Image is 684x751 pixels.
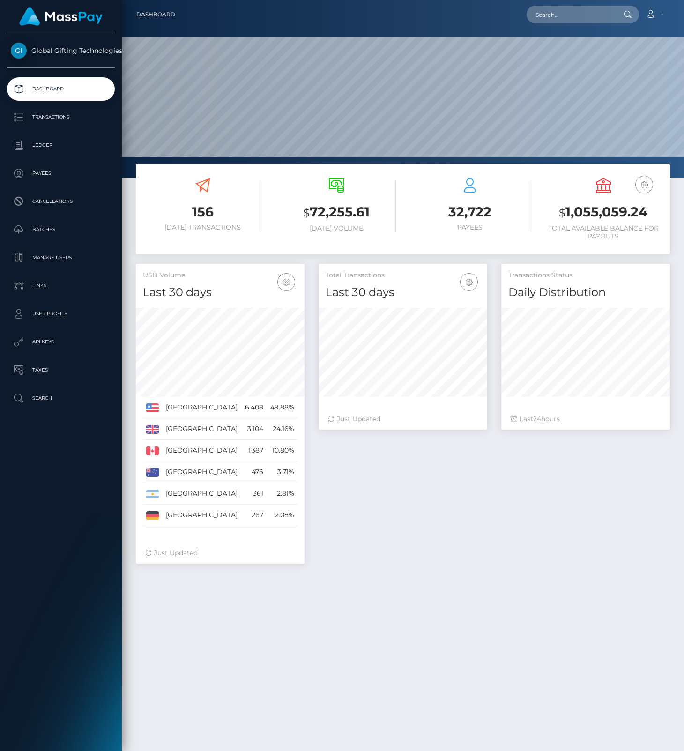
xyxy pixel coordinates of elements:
img: Global Gifting Technologies Inc [11,43,27,59]
a: Dashboard [7,77,115,101]
div: Just Updated [145,548,295,558]
td: 1,387 [242,440,267,461]
p: User Profile [11,307,111,321]
h5: Total Transactions [326,271,480,280]
p: Dashboard [11,82,111,96]
p: Cancellations [11,194,111,208]
td: 49.88% [267,397,297,418]
td: 6,408 [242,397,267,418]
td: [GEOGRAPHIC_DATA] [163,483,242,505]
td: [GEOGRAPHIC_DATA] [163,505,242,526]
h4: Last 30 days [143,284,297,301]
p: Search [11,391,111,405]
td: [GEOGRAPHIC_DATA] [163,461,242,483]
a: Taxes [7,358,115,382]
td: 3.71% [267,461,297,483]
small: $ [559,206,565,219]
img: MassPay Logo [19,7,103,26]
a: Payees [7,162,115,185]
td: 2.08% [267,505,297,526]
img: AR.png [146,490,159,498]
a: Cancellations [7,190,115,213]
h6: Payees [410,223,529,231]
small: $ [303,206,310,219]
td: [GEOGRAPHIC_DATA] [163,418,242,440]
a: Transactions [7,105,115,129]
a: Search [7,387,115,410]
h3: 32,722 [410,203,529,221]
h4: Daily Distribution [508,284,663,301]
p: Manage Users [11,251,111,265]
a: Ledger [7,134,115,157]
a: Dashboard [136,5,175,24]
h5: USD Volume [143,271,297,280]
td: 267 [242,505,267,526]
img: GB.png [146,425,159,433]
p: Payees [11,166,111,180]
a: Links [7,274,115,297]
img: US.png [146,403,159,412]
input: Search... [527,6,615,23]
h6: [DATE] Transactions [143,223,262,231]
p: API Keys [11,335,111,349]
span: 24 [533,415,541,423]
div: Just Updated [328,414,478,424]
p: Batches [11,223,111,237]
h5: Transactions Status [508,271,663,280]
img: DE.png [146,511,159,520]
h3: 72,255.61 [276,203,396,222]
td: 361 [242,483,267,505]
td: 476 [242,461,267,483]
span: Global Gifting Technologies Inc [7,46,115,55]
td: 2.81% [267,483,297,505]
td: [GEOGRAPHIC_DATA] [163,440,242,461]
h3: 1,055,059.24 [543,203,663,222]
p: Taxes [11,363,111,377]
p: Ledger [11,138,111,152]
h6: Total Available Balance for Payouts [543,224,663,240]
h4: Last 30 days [326,284,480,301]
h3: 156 [143,203,262,221]
td: [GEOGRAPHIC_DATA] [163,397,242,418]
a: Manage Users [7,246,115,269]
p: Links [11,279,111,293]
p: Transactions [11,110,111,124]
a: Batches [7,218,115,241]
div: Last hours [511,414,661,424]
h6: [DATE] Volume [276,224,396,232]
td: 10.80% [267,440,297,461]
a: API Keys [7,330,115,354]
a: User Profile [7,302,115,326]
td: 24.16% [267,418,297,440]
img: CA.png [146,446,159,455]
td: 3,104 [242,418,267,440]
img: AU.png [146,468,159,476]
